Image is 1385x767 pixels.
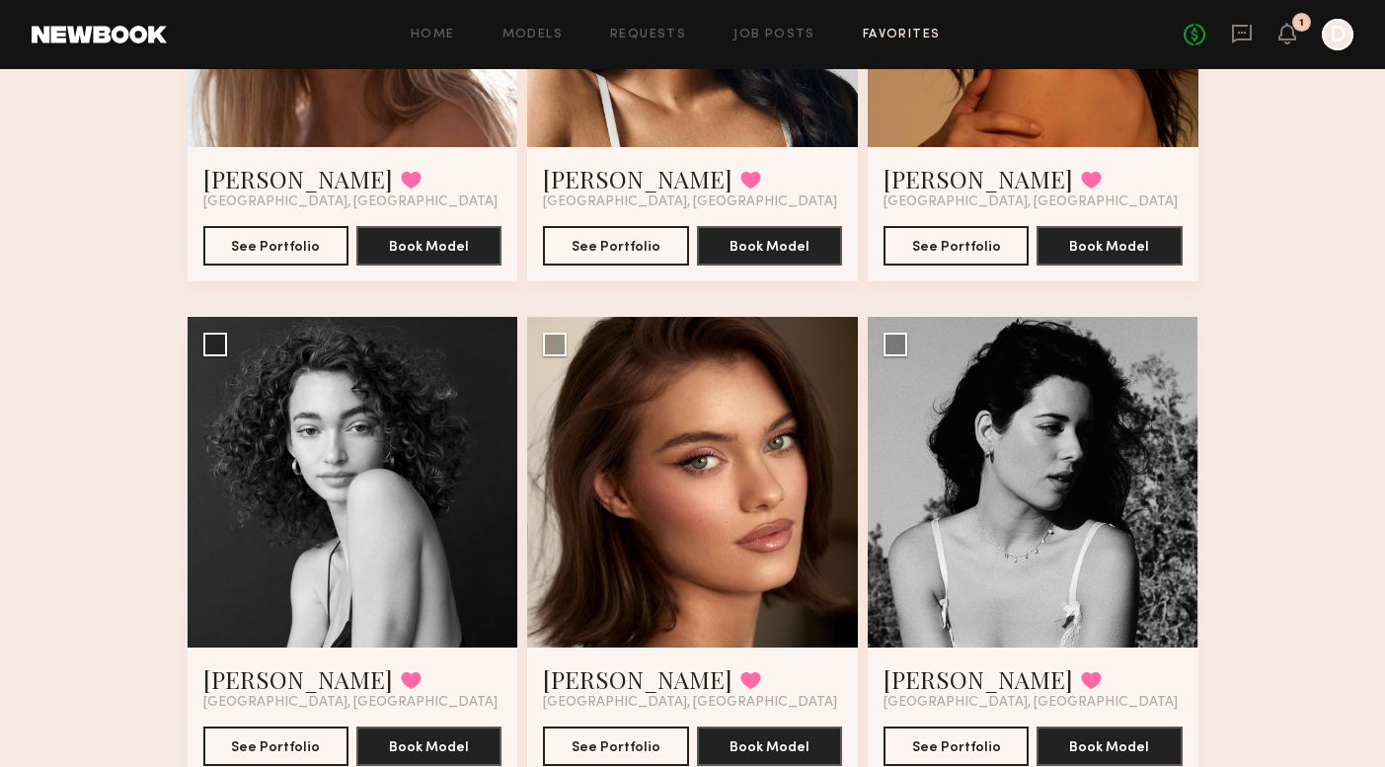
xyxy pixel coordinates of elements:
[697,226,842,266] button: Book Model
[697,737,842,754] a: Book Model
[356,727,501,766] button: Book Model
[543,695,837,711] span: [GEOGRAPHIC_DATA], [GEOGRAPHIC_DATA]
[884,226,1029,266] button: See Portfolio
[543,727,688,766] button: See Portfolio
[1037,226,1182,266] button: Book Model
[1037,237,1182,254] a: Book Model
[733,29,815,41] a: Job Posts
[884,163,1073,194] a: [PERSON_NAME]
[203,163,393,194] a: [PERSON_NAME]
[203,727,348,766] button: See Portfolio
[1299,18,1304,29] div: 1
[1037,737,1182,754] a: Book Model
[543,226,688,266] button: See Portfolio
[203,695,498,711] span: [GEOGRAPHIC_DATA], [GEOGRAPHIC_DATA]
[411,29,455,41] a: Home
[1322,19,1353,50] a: D
[543,163,732,194] a: [PERSON_NAME]
[502,29,563,41] a: Models
[203,226,348,266] button: See Portfolio
[356,237,501,254] a: Book Model
[356,737,501,754] a: Book Model
[863,29,941,41] a: Favorites
[884,695,1178,711] span: [GEOGRAPHIC_DATA], [GEOGRAPHIC_DATA]
[203,663,393,695] a: [PERSON_NAME]
[610,29,686,41] a: Requests
[203,194,498,210] span: [GEOGRAPHIC_DATA], [GEOGRAPHIC_DATA]
[884,727,1029,766] button: See Portfolio
[697,727,842,766] button: Book Model
[543,663,732,695] a: [PERSON_NAME]
[884,194,1178,210] span: [GEOGRAPHIC_DATA], [GEOGRAPHIC_DATA]
[356,226,501,266] button: Book Model
[543,194,837,210] span: [GEOGRAPHIC_DATA], [GEOGRAPHIC_DATA]
[884,663,1073,695] a: [PERSON_NAME]
[697,237,842,254] a: Book Model
[1037,727,1182,766] button: Book Model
